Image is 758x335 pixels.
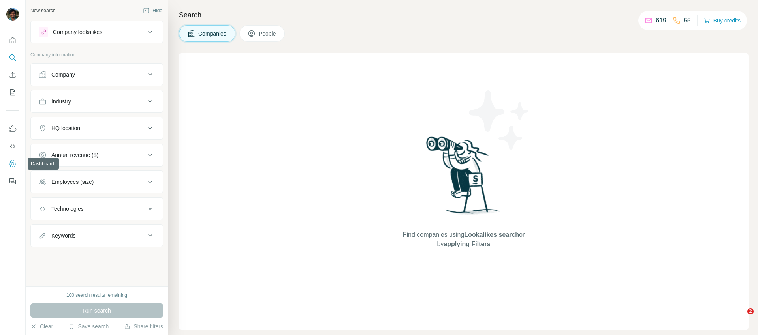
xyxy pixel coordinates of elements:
[6,174,19,188] button: Feedback
[51,124,80,132] div: HQ location
[51,97,71,105] div: Industry
[6,85,19,99] button: My lists
[137,5,168,17] button: Hide
[31,92,163,111] button: Industry
[31,172,163,191] button: Employees (size)
[51,151,98,159] div: Annual revenue ($)
[6,51,19,65] button: Search
[31,146,163,165] button: Annual revenue ($)
[66,292,127,299] div: 100 search results remaining
[30,322,53,330] button: Clear
[124,322,163,330] button: Share filters
[444,241,490,247] span: applying Filters
[179,9,749,21] h4: Search
[31,65,163,84] button: Company
[6,157,19,171] button: Dashboard
[51,178,94,186] div: Employees (size)
[6,33,19,47] button: Quick start
[423,134,505,222] img: Surfe Illustration - Woman searching with binoculars
[68,322,109,330] button: Save search
[31,199,163,218] button: Technologies
[747,308,754,314] span: 2
[259,30,277,37] span: People
[731,308,750,327] iframe: Intercom live chat
[31,226,163,245] button: Keywords
[31,119,163,138] button: HQ location
[6,139,19,153] button: Use Surfe API
[30,51,163,58] p: Company information
[51,205,84,213] div: Technologies
[6,8,19,21] img: Avatar
[51,71,75,79] div: Company
[6,122,19,136] button: Use Surfe on LinkedIn
[401,230,527,249] span: Find companies using or by
[51,232,75,240] div: Keywords
[53,28,102,36] div: Company lookalikes
[464,231,519,238] span: Lookalikes search
[656,16,666,25] p: 619
[30,7,55,14] div: New search
[6,68,19,82] button: Enrich CSV
[198,30,227,37] span: Companies
[684,16,691,25] p: 55
[600,227,758,331] iframe: Intercom notifications message
[464,84,535,155] img: Surfe Illustration - Stars
[704,15,741,26] button: Buy credits
[31,22,163,41] button: Company lookalikes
